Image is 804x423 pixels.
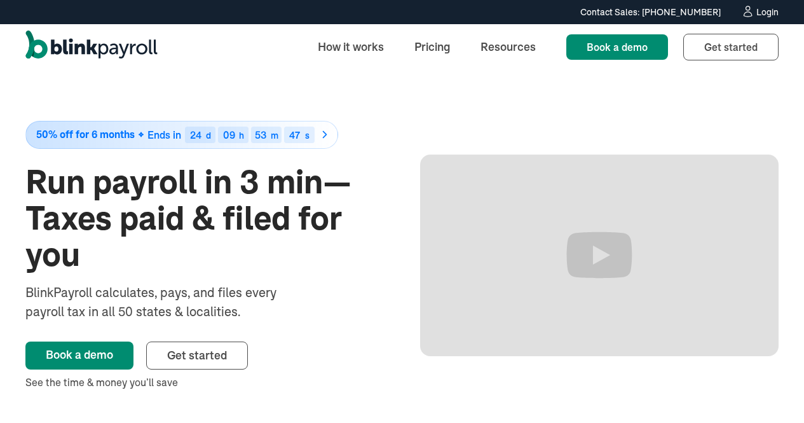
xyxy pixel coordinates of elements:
[239,131,244,140] div: h
[308,33,394,60] a: How it works
[25,342,133,370] a: Book a demo
[404,33,460,60] a: Pricing
[206,131,211,140] div: d
[580,6,721,19] div: Contact Sales: [PHONE_NUMBER]
[683,34,779,60] a: Get started
[25,164,385,274] h1: Run payroll in 3 min—Taxes paid & filed for you
[704,41,758,53] span: Get started
[36,129,135,140] span: 50% off for 6 months
[420,155,779,356] iframe: Run Payroll in 3 min with BlinkPayroll
[190,128,201,141] span: 24
[271,131,278,140] div: m
[223,128,235,141] span: 09
[255,128,266,141] span: 53
[25,121,385,149] a: 50% off for 6 monthsEnds in24d09h53m47s
[470,33,546,60] a: Resources
[741,5,779,19] a: Login
[25,375,385,390] div: See the time & money you’ll save
[147,128,181,141] span: Ends in
[587,41,648,53] span: Book a demo
[592,286,804,423] iframe: Chat Widget
[146,342,248,370] a: Get started
[566,34,668,60] a: Book a demo
[25,283,310,321] div: BlinkPayroll calculates, pays, and files every payroll tax in all 50 states & localities.
[305,131,310,140] div: s
[289,128,300,141] span: 47
[167,348,227,363] span: Get started
[25,31,158,64] a: home
[756,8,779,17] div: Login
